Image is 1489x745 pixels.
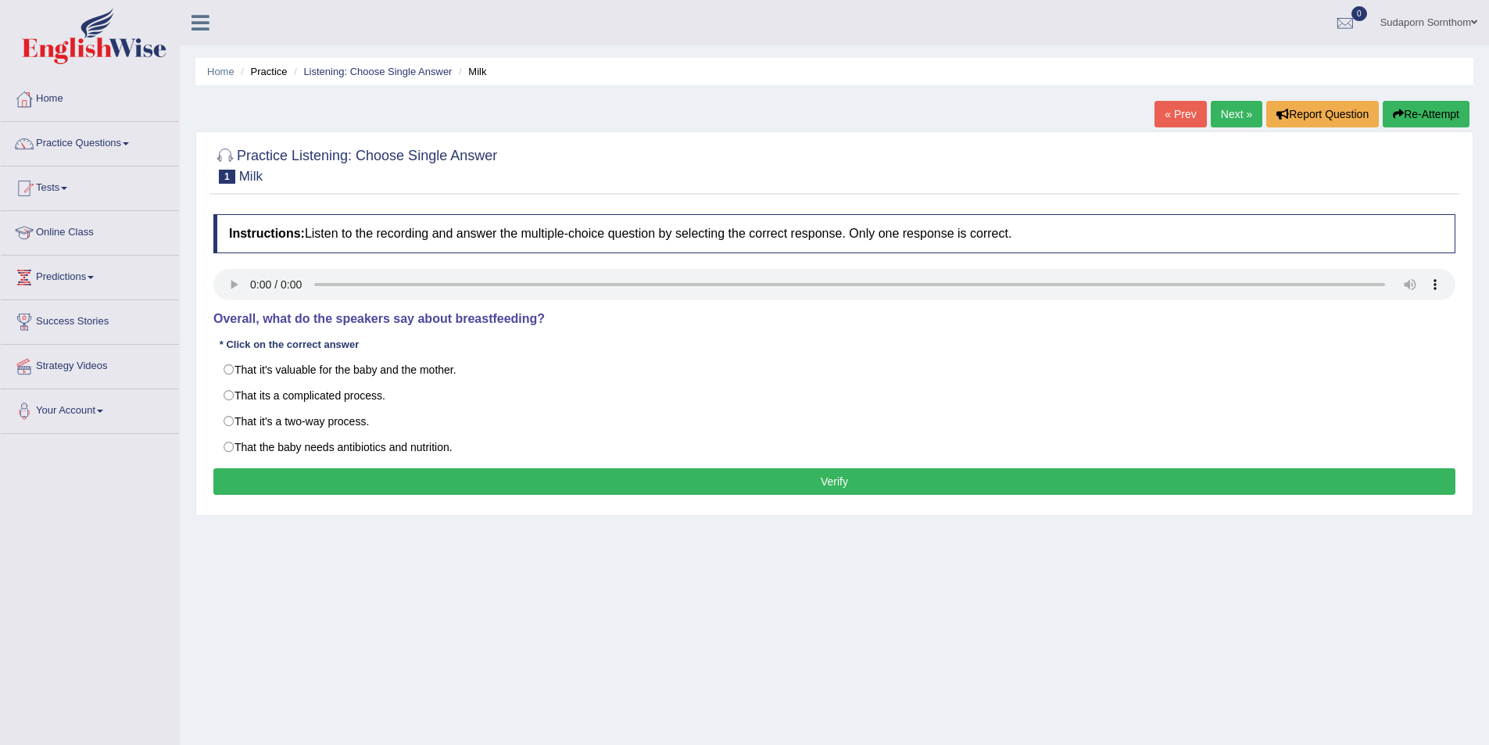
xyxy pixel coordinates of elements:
[1,211,179,250] a: Online Class
[229,227,305,240] b: Instructions:
[1,77,179,116] a: Home
[303,66,452,77] a: Listening: Choose Single Answer
[213,382,1455,409] label: That its a complicated process.
[219,170,235,184] span: 1
[1154,101,1206,127] a: « Prev
[213,434,1455,460] label: That the baby needs antibiotics and nutrition.
[1211,101,1262,127] a: Next »
[213,408,1455,435] label: That it's a two-way process.
[213,356,1455,383] label: That it's valuable for the baby and the mother.
[1,122,179,161] a: Practice Questions
[207,66,234,77] a: Home
[239,169,263,184] small: Milk
[237,64,287,79] li: Practice
[213,145,497,184] h2: Practice Listening: Choose Single Answer
[213,337,365,352] div: * Click on the correct answer
[1,167,179,206] a: Tests
[1,345,179,384] a: Strategy Videos
[213,312,1455,326] h4: Overall, what do the speakers say about breastfeeding?
[1,256,179,295] a: Predictions
[213,214,1455,253] h4: Listen to the recording and answer the multiple-choice question by selecting the correct response...
[1383,101,1469,127] button: Re-Attempt
[1,300,179,339] a: Success Stories
[1,389,179,428] a: Your Account
[455,64,486,79] li: Milk
[1266,101,1379,127] button: Report Question
[1351,6,1367,21] span: 0
[213,468,1455,495] button: Verify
